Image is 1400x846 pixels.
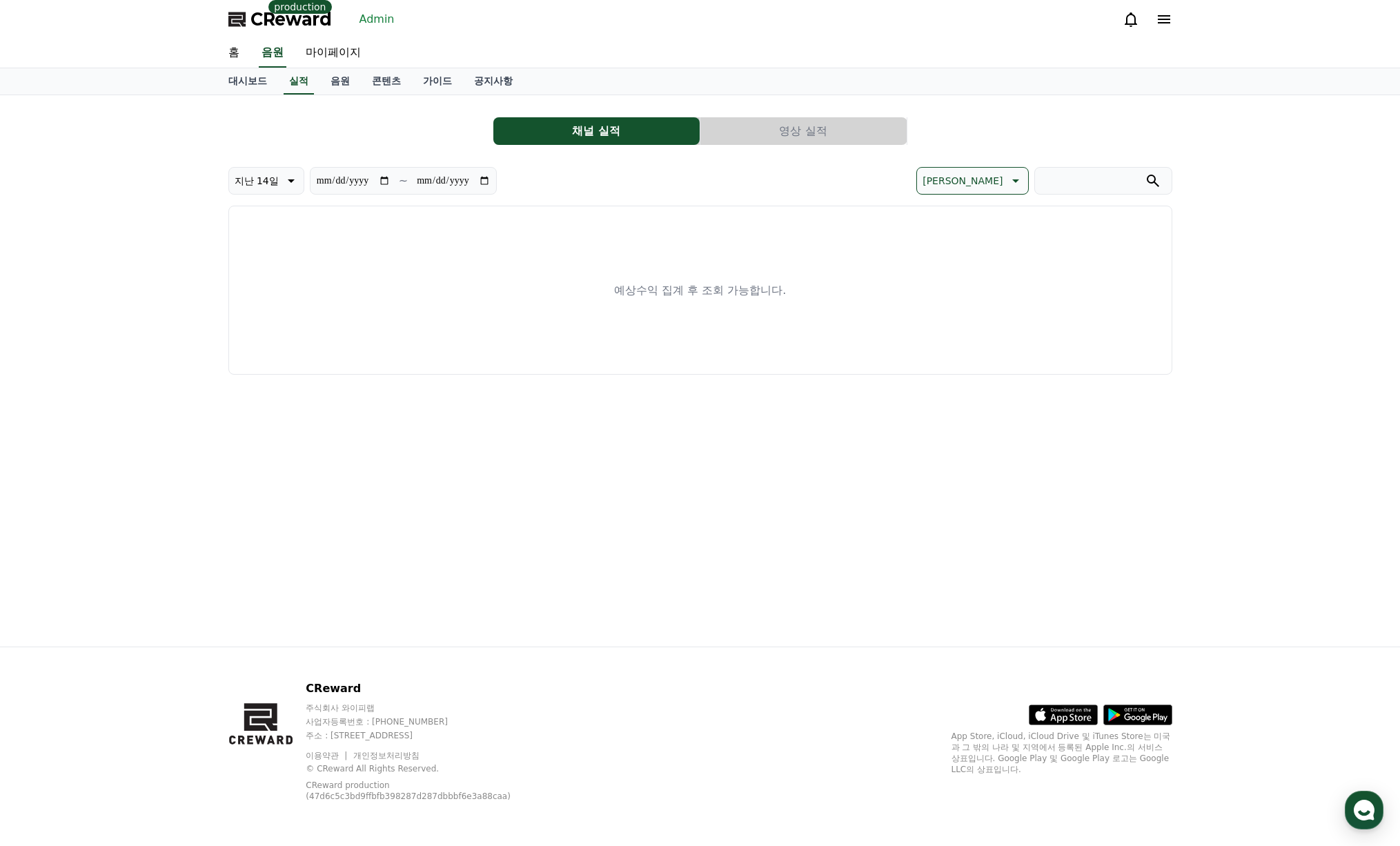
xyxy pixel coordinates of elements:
p: [PERSON_NAME] [923,171,1003,190]
a: 공지사항 [463,68,524,95]
a: 홈 [217,39,250,68]
button: 지난 14일 [228,167,304,195]
button: 영상 실적 [700,117,907,145]
a: 콘텐츠 [361,68,412,95]
a: 개인정보처리방침 [353,751,420,760]
p: CReward [306,680,548,697]
a: 대시보드 [217,68,278,95]
a: Admin [354,8,400,30]
p: ~ [399,173,408,189]
button: 채널 실적 [493,117,700,145]
p: 사업자등록번호 : [PHONE_NUMBER] [306,716,548,727]
p: App Store, iCloud, iCloud Drive 및 iTunes Store는 미국과 그 밖의 나라 및 지역에서 등록된 Apple Inc.의 서비스 상표입니다. Goo... [952,731,1172,775]
a: 음원 [259,39,286,68]
a: 이용약관 [306,751,349,760]
a: 실적 [284,68,314,95]
p: 예상수익 집계 후 조회 가능합니다. [614,282,786,299]
span: CReward [250,8,332,30]
p: 주소 : [STREET_ADDRESS] [306,730,548,741]
a: CReward [228,8,332,30]
p: 주식회사 와이피랩 [306,702,548,714]
a: 영상 실적 [700,117,907,145]
p: © CReward All Rights Reserved. [306,763,548,774]
p: 지난 14일 [235,171,279,190]
a: 가이드 [412,68,463,95]
button: [PERSON_NAME] [916,167,1028,195]
a: 음원 [319,68,361,95]
a: 마이페이지 [295,39,372,68]
p: CReward production (47d6c5c3bd9ffbfb398287d287dbbbf6e3a88caa) [306,780,526,802]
